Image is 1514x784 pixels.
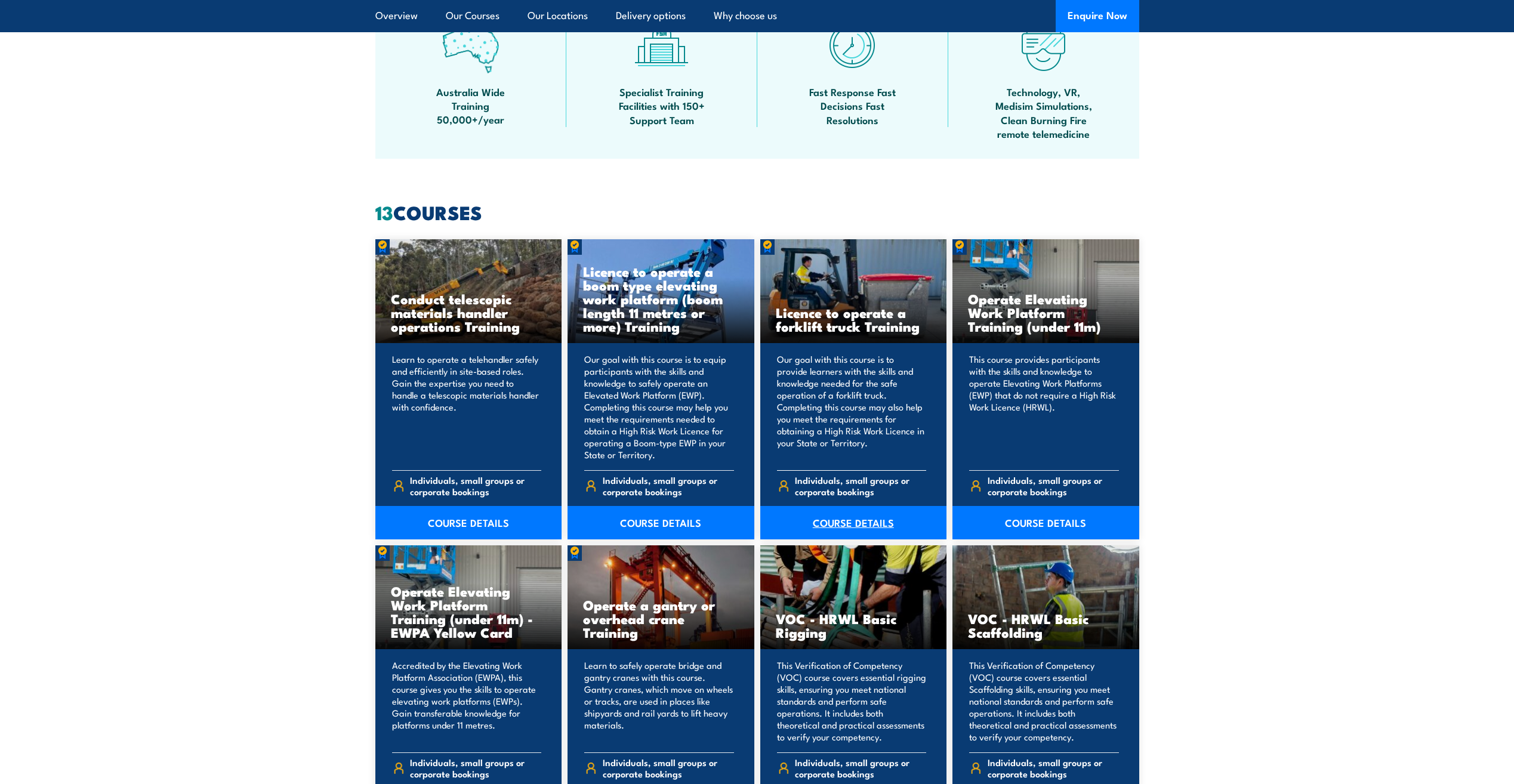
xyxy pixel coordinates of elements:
p: This Verification of Competency (VOC) course covers essential rigging skills, ensuring you meet n... [777,659,927,743]
span: Individuals, small groups or corporate bookings [603,474,734,497]
h3: Conduct telescopic materials handler operations Training [391,292,547,333]
span: Individuals, small groups or corporate bookings [410,757,541,779]
span: Individuals, small groups or corporate bookings [988,757,1119,779]
strong: 13 [375,197,393,227]
p: Accredited by the Elevating Work Platform Association (EWPA), this course gives you the skills to... [392,659,542,743]
a: COURSE DETAILS [375,506,562,539]
span: Individuals, small groups or corporate bookings [603,757,734,779]
p: Learn to safely operate bridge and gantry cranes with this course. Gantry cranes, which move on w... [584,659,734,743]
a: COURSE DETAILS [760,506,947,539]
h3: Operate Elevating Work Platform Training (under 11m) [968,292,1124,333]
span: Individuals, small groups or corporate bookings [410,474,541,497]
span: Individuals, small groups or corporate bookings [795,474,926,497]
p: This Verification of Competency (VOC) course covers essential Scaffolding skills, ensuring you me... [969,659,1119,743]
img: auswide-icon [442,17,499,73]
a: COURSE DETAILS [568,506,754,539]
h3: Operate a gantry or overhead crane Training [583,598,739,639]
h2: COURSES [375,203,1139,220]
span: Specialist Training Facilities with 150+ Support Team [608,85,716,126]
img: tech-icon [1015,17,1072,73]
p: This course provides participants with the skills and knowledge to operate Elevating Work Platfor... [969,353,1119,461]
a: COURSE DETAILS [952,506,1139,539]
img: facilities-icon [633,17,690,73]
h3: Operate Elevating Work Platform Training (under 11m) - EWPA Yellow Card [391,584,547,639]
span: Individuals, small groups or corporate bookings [795,757,926,779]
span: Technology, VR, Medisim Simulations, Clean Burning Fire remote telemedicine [990,85,1097,141]
p: Learn to operate a telehandler safely and efficiently in site-based roles. Gain the expertise you... [392,353,542,461]
p: Our goal with this course is to equip participants with the skills and knowledge to safely operat... [584,353,734,461]
h3: VOC - HRWL Basic Rigging [776,612,932,639]
p: Our goal with this course is to provide learners with the skills and knowledge needed for the saf... [777,353,927,461]
span: Individuals, small groups or corporate bookings [988,474,1119,497]
img: fast-icon [824,17,881,73]
h3: VOC - HRWL Basic Scaffolding [968,612,1124,639]
h3: Licence to operate a forklift truck Training [776,305,932,333]
span: Fast Response Fast Decisions Fast Resolutions [799,85,906,126]
h3: Licence to operate a boom type elevating work platform (boom length 11 metres or more) Training [583,264,739,333]
span: Australia Wide Training 50,000+/year [417,85,525,126]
